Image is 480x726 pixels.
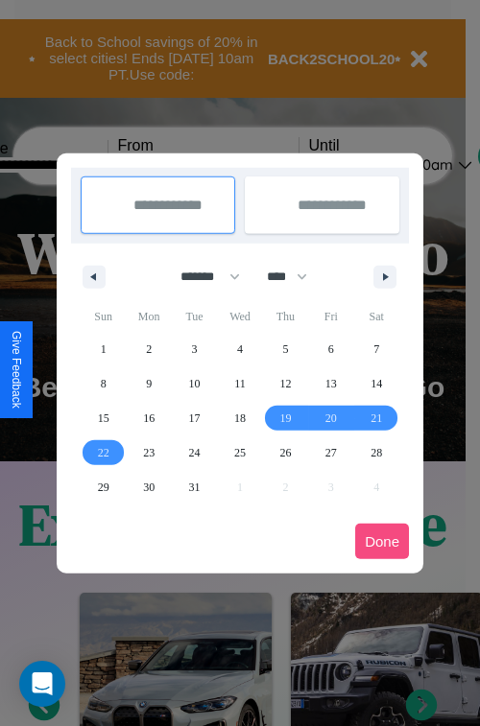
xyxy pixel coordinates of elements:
span: 19 [279,401,291,435]
button: 4 [217,332,262,366]
button: 20 [308,401,353,435]
button: 5 [263,332,308,366]
button: 22 [81,435,126,470]
span: 20 [325,401,337,435]
button: 31 [172,470,217,504]
span: 7 [373,332,379,366]
button: 26 [263,435,308,470]
span: Sun [81,301,126,332]
span: 26 [279,435,291,470]
button: 10 [172,366,217,401]
span: 28 [371,435,382,470]
button: 17 [172,401,217,435]
button: Done [355,524,409,559]
span: 16 [143,401,155,435]
button: 25 [217,435,262,470]
div: Give Feedback [10,331,23,409]
span: 31 [189,470,201,504]
span: 17 [189,401,201,435]
button: 14 [354,366,399,401]
button: 7 [354,332,399,366]
button: 16 [126,401,171,435]
button: 28 [354,435,399,470]
button: 3 [172,332,217,366]
button: 18 [217,401,262,435]
span: 10 [189,366,201,401]
span: 22 [98,435,109,470]
button: 8 [81,366,126,401]
button: 13 [308,366,353,401]
span: 29 [98,470,109,504]
span: Sat [354,301,399,332]
span: 5 [282,332,288,366]
span: 25 [234,435,246,470]
span: Wed [217,301,262,332]
button: 27 [308,435,353,470]
span: 2 [146,332,152,366]
span: Fri [308,301,353,332]
span: 23 [143,435,155,470]
button: 15 [81,401,126,435]
button: 2 [126,332,171,366]
span: 9 [146,366,152,401]
span: 30 [143,470,155,504]
span: 15 [98,401,109,435]
span: 24 [189,435,201,470]
span: 1 [101,332,107,366]
button: 23 [126,435,171,470]
span: 13 [325,366,337,401]
span: 6 [328,332,334,366]
span: 12 [279,366,291,401]
span: 11 [234,366,246,401]
button: 21 [354,401,399,435]
button: 29 [81,470,126,504]
div: Open Intercom Messenger [19,661,65,707]
button: 19 [263,401,308,435]
button: 9 [126,366,171,401]
button: 1 [81,332,126,366]
button: 12 [263,366,308,401]
span: Thu [263,301,308,332]
span: 3 [192,332,198,366]
span: Tue [172,301,217,332]
button: 30 [126,470,171,504]
button: 11 [217,366,262,401]
button: 24 [172,435,217,470]
span: 21 [371,401,382,435]
span: 14 [371,366,382,401]
span: 27 [325,435,337,470]
span: 8 [101,366,107,401]
span: 18 [234,401,246,435]
span: Mon [126,301,171,332]
span: 4 [237,332,243,366]
button: 6 [308,332,353,366]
